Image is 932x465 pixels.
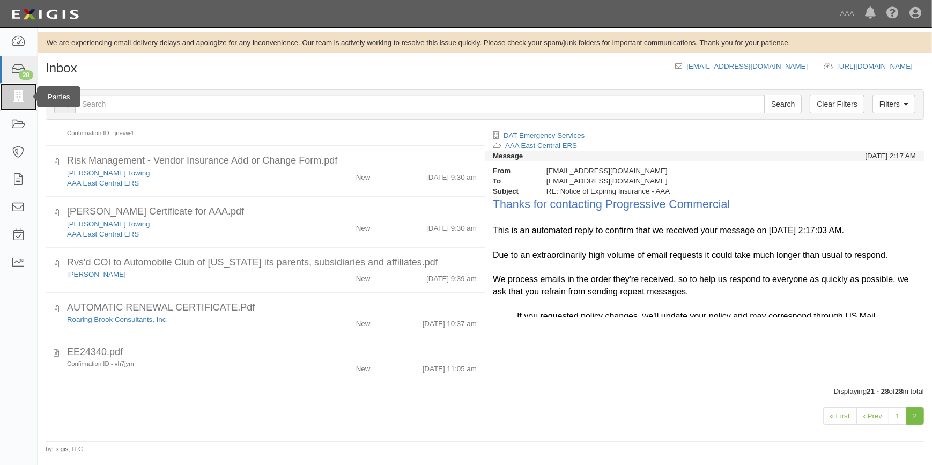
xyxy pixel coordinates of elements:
[906,407,924,425] a: 2
[8,5,82,24] img: logo-5460c22ac91f19d4615b14bd174203de0afe785f0fc80cf4dbbc73dc1793850b.png
[67,270,126,278] a: [PERSON_NAME]
[493,226,844,235] span: This is an automated reply to confirm that we received your message on [DATE] 2:17:03 AM.
[823,407,857,425] a: « First
[889,407,906,425] a: 1
[493,152,523,160] strong: Message
[67,154,477,168] div: Risk Management - Vendor Insurance Add or Change Form.pdf
[493,275,909,296] span: We process emails in the order they're received, so to help us respond to everyone as quickly as ...
[67,220,150,228] a: [PERSON_NAME] Towing
[67,179,139,187] a: AAA East Central ERS
[67,301,477,315] div: AUTOMATIC RENEWAL CERTIFICATE.Pdf
[75,95,765,113] input: Search
[67,219,299,229] div: Wisecup Towing
[485,186,538,196] strong: Subject
[38,38,932,48] div: We are experiencing email delivery delays and apologize for any inconvenience. Our team is active...
[504,131,585,139] a: DAT Emergency Services
[67,230,139,238] a: AAA East Central ERS
[485,166,538,176] strong: From
[356,314,371,329] div: New
[46,445,83,453] small: by
[505,142,577,150] a: AAA East Central ERS
[485,176,538,186] strong: To
[67,129,299,137] div: Confirmation ID - jnevw4
[67,168,299,178] div: Wisecup Towing
[67,169,150,177] a: [PERSON_NAME] Towing
[67,229,299,239] div: AAA East Central ERS
[67,314,299,324] div: Roaring Brook Consultants, Inc.
[19,70,33,80] div: 28
[686,62,808,70] a: [EMAIL_ADDRESS][DOMAIN_NAME]
[426,219,477,233] div: [DATE] 9:30 am
[423,314,477,329] div: [DATE] 10:37 am
[52,446,83,452] a: Exigis, LLC
[834,3,860,25] a: AAA
[356,359,371,374] div: New
[67,315,168,323] a: Roaring Brook Consultants, Inc.
[493,250,887,260] span: Due to an extraordinarily high volume of email requests it could take much longer than usual to r...
[538,186,806,196] div: RE: Notice of Expiring Insurance - AAA
[517,312,878,321] span: If you requested policy changes, we'll update your policy and may correspond through US Mail.
[867,387,889,395] b: 21 - 28
[356,219,371,233] div: New
[764,95,802,113] input: Search
[356,168,371,182] div: New
[895,387,903,395] b: 28
[67,205,477,219] div: Wisecup Troy Certificate for AAA.pdf
[538,166,806,176] div: [EMAIL_ADDRESS][DOMAIN_NAME]
[37,86,80,107] div: Parties
[67,345,477,359] div: EE24340.pdf
[38,386,932,396] div: Displaying of in total
[810,95,864,113] a: Clear Filters
[67,359,299,368] div: Confirmation ID - vh7jym
[426,168,477,182] div: [DATE] 9:30 am
[67,269,299,279] div: Hutcheson Ford
[67,256,477,270] div: Rvs'd COI to Automobile Club of Missouri its parents, subsidiaries and affiliates.pdf
[886,8,899,20] i: Help Center - Complianz
[538,176,806,186] div: agreement-jwnh4t@ace.complianz.com
[46,61,77,75] h1: Inbox
[423,359,477,374] div: [DATE] 11:05 am
[872,95,915,113] a: Filters
[493,198,730,211] span: Thanks for contacting Progressive Commercial
[837,62,924,70] a: [URL][DOMAIN_NAME]
[67,178,299,188] div: AAA East Central ERS
[426,269,477,284] div: [DATE] 9:39 am
[856,407,890,425] a: ‹ Prev
[865,151,916,161] div: [DATE] 2:17 AM
[356,269,371,284] div: New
